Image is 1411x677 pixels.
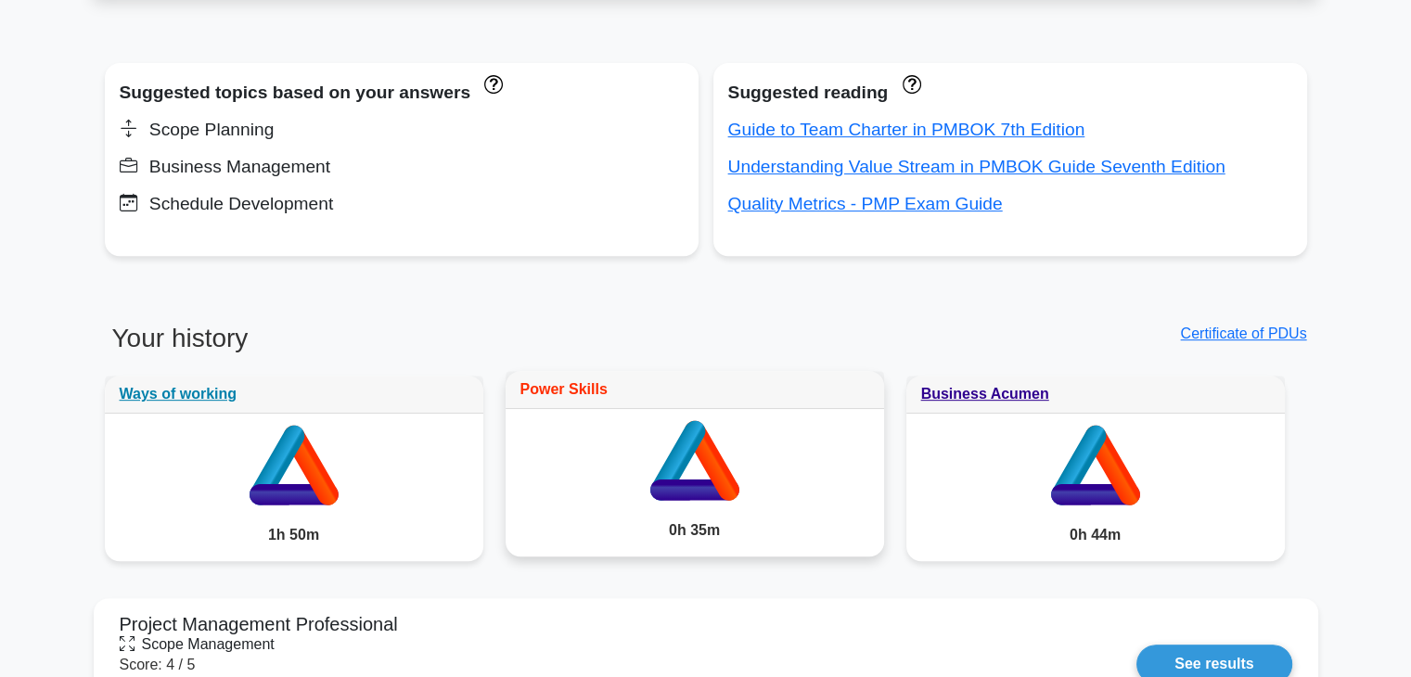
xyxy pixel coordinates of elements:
[480,73,503,93] a: These topics have been answered less than 50% correct. Topics disapear when you answer questions ...
[105,323,695,369] h3: Your history
[120,78,684,108] div: Suggested topics based on your answers
[520,381,608,397] a: Power Skills
[921,386,1049,402] a: Business Acumen
[1180,326,1306,341] a: Certificate of PDUs
[120,189,684,219] div: Schedule Development
[728,194,1003,213] a: Quality Metrics - PMP Exam Guide
[120,386,237,402] a: Ways of working
[120,115,684,145] div: Scope Planning
[897,73,920,93] a: These concepts have been answered less than 50% correct. The guides disapear when you answer ques...
[728,157,1225,176] a: Understanding Value Stream in PMBOK Guide Seventh Edition
[105,509,483,561] div: 1h 50m
[728,120,1085,139] a: Guide to Team Charter in PMBOK 7th Edition
[120,152,684,182] div: Business Management
[728,78,1292,108] div: Suggested reading
[506,505,884,556] div: 0h 35m
[906,509,1285,561] div: 0h 44m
